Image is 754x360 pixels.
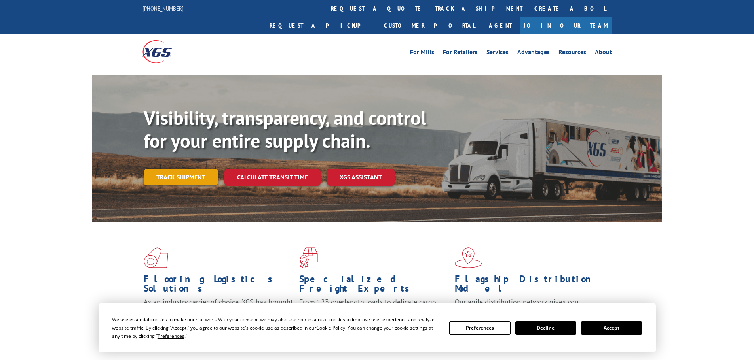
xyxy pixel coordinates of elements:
[299,297,449,332] p: From 123 overlength loads to delicate cargo, our experienced staff knows the best way to move you...
[515,321,576,335] button: Decline
[595,49,612,58] a: About
[455,247,482,268] img: xgs-icon-flagship-distribution-model-red
[144,169,218,185] a: Track shipment
[481,17,520,34] a: Agent
[455,274,604,297] h1: Flagship Distribution Model
[443,49,478,58] a: For Retailers
[581,321,642,335] button: Accept
[299,274,449,297] h1: Specialized Freight Experts
[144,274,293,297] h1: Flooring Logistics Solutions
[142,4,184,12] a: [PHONE_NUMBER]
[410,49,434,58] a: For Mills
[327,169,395,186] a: XGS ASSISTANT
[112,315,440,340] div: We use essential cookies to make our site work. With your consent, we may also use non-essential ...
[99,303,656,352] div: Cookie Consent Prompt
[144,297,293,325] span: As an industry carrier of choice, XGS has brought innovation and dedication to flooring logistics...
[486,49,509,58] a: Services
[264,17,378,34] a: Request a pickup
[224,169,321,186] a: Calculate transit time
[316,324,345,331] span: Cookie Policy
[378,17,481,34] a: Customer Portal
[520,17,612,34] a: Join Our Team
[558,49,586,58] a: Resources
[455,297,600,316] span: Our agile distribution network gives you nationwide inventory management on demand.
[299,247,318,268] img: xgs-icon-focused-on-flooring-red
[144,247,168,268] img: xgs-icon-total-supply-chain-intelligence-red
[517,49,550,58] a: Advantages
[158,333,184,339] span: Preferences
[449,321,510,335] button: Preferences
[144,106,426,153] b: Visibility, transparency, and control for your entire supply chain.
